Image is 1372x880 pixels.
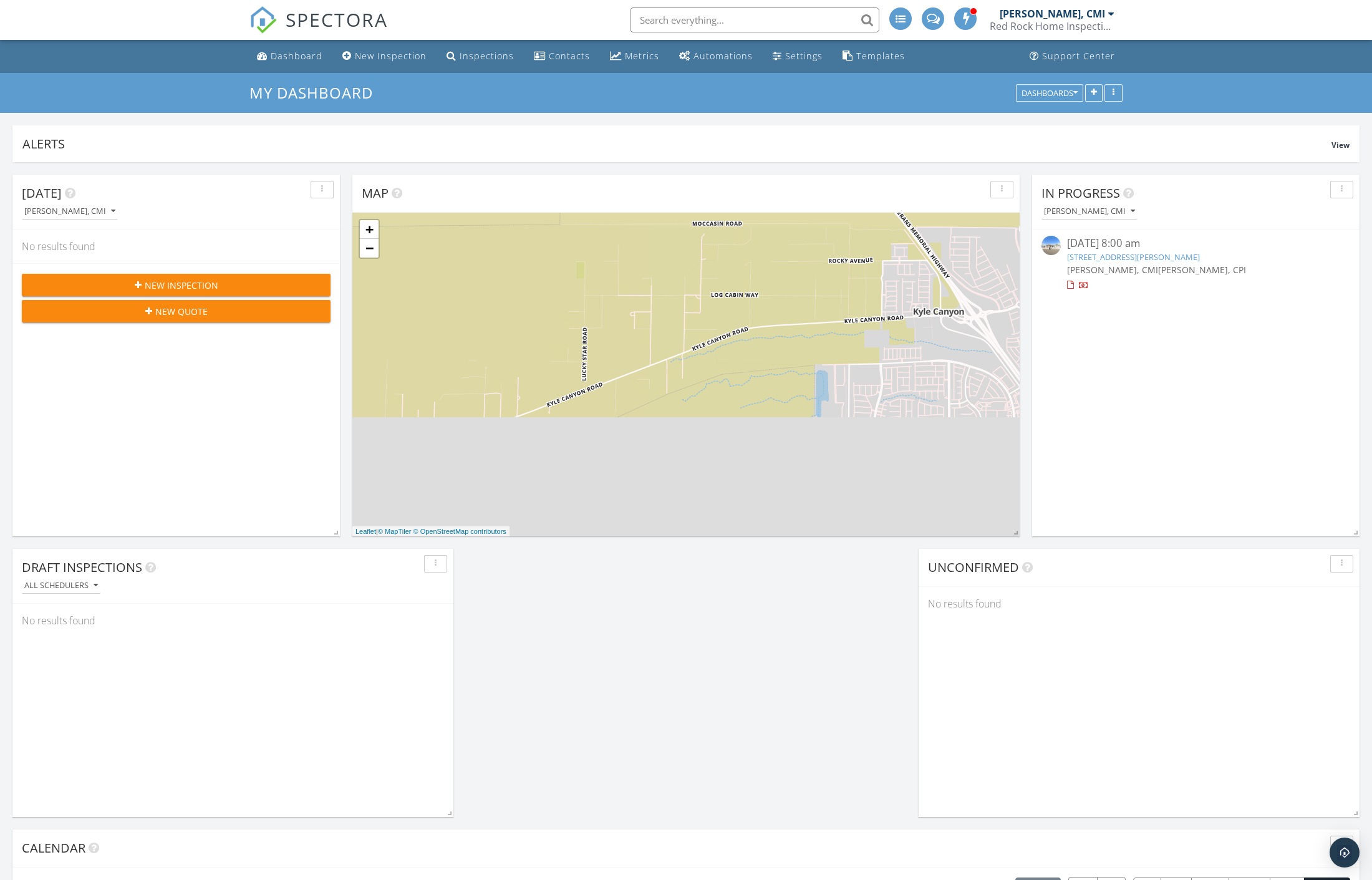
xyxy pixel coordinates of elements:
button: [PERSON_NAME], CMI [22,203,118,220]
div: [DATE] 8:00 am [1067,236,1325,251]
a: Leaflet [355,528,376,535]
a: Dashboard [252,45,327,68]
button: New Quote [22,300,331,322]
input: Search everything... [630,7,879,32]
div: No results found [919,587,1360,621]
button: [PERSON_NAME], CMI [1041,203,1138,220]
a: Zoom in [360,220,379,239]
span: Map [362,185,389,201]
div: Inspections [460,50,514,62]
a: Zoom out [360,239,379,258]
a: Support Center [1025,45,1120,68]
div: No results found [12,230,340,263]
div: Dashboards [1022,89,1078,97]
div: [PERSON_NAME], CMI [1000,7,1105,20]
div: Settings [785,50,823,62]
a: Templates [838,45,910,68]
span: Calendar [22,839,85,856]
div: Alerts [22,135,1331,152]
div: All schedulers [24,581,98,590]
div: Automations [693,50,753,62]
img: The Best Home Inspection Software - Spectora [249,6,277,34]
a: My Dashboard [249,82,384,103]
div: Templates [856,50,905,62]
span: New Quote [155,305,208,318]
button: All schedulers [22,578,100,594]
a: Automations (Advanced) [674,45,758,68]
button: New Inspection [22,274,331,296]
a: © MapTiler [378,528,412,535]
div: No results found [12,604,453,637]
div: Contacts [549,50,590,62]
img: streetview [1041,236,1061,255]
span: [PERSON_NAME], CMI [1067,264,1158,276]
div: [PERSON_NAME], CMI [24,207,115,216]
div: Open Intercom Messenger [1330,838,1360,868]
div: Support Center [1042,50,1115,62]
button: Dashboards [1016,84,1083,102]
span: SPECTORA [286,6,388,32]
div: [PERSON_NAME], CMI [1044,207,1135,216]
span: [PERSON_NAME], CPI [1158,264,1246,276]
span: [DATE] [22,185,62,201]
a: Metrics [605,45,664,68]
a: Settings [768,45,828,68]
div: Dashboard [271,50,322,62]
div: | [352,526,510,537]
a: [DATE] 8:00 am [STREET_ADDRESS][PERSON_NAME] [PERSON_NAME], CMI[PERSON_NAME], CPI [1041,236,1350,291]
div: New Inspection [355,50,427,62]
span: Unconfirmed [928,559,1019,576]
a: [STREET_ADDRESS][PERSON_NAME] [1067,251,1200,263]
div: Red Rock Home Inspections LLC [990,20,1114,32]
span: New Inspection [145,279,218,292]
a: Contacts [529,45,595,68]
span: In Progress [1041,185,1120,201]
a: Inspections [442,45,519,68]
a: New Inspection [337,45,432,68]
div: Metrics [625,50,659,62]
a: SPECTORA [249,17,388,43]
span: Draft Inspections [22,559,142,576]
span: View [1331,140,1350,150]
a: © OpenStreetMap contributors [413,528,506,535]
